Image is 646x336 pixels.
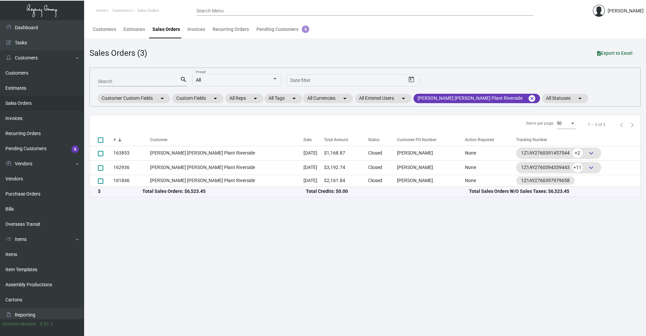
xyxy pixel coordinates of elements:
td: 162936 [113,160,150,175]
td: None [465,175,516,186]
span: +2 [572,148,583,158]
span: +11 [572,163,583,172]
mat-chip: Customer Custom Fields [98,94,170,103]
mat-icon: arrow_drop_down [341,94,349,102]
input: Start date [290,78,311,83]
span: Sales Orders [137,8,159,13]
div: Date [303,137,324,143]
div: Estimates [123,26,145,33]
mat-icon: arrow_drop_down [251,94,259,102]
mat-chip: All Statuses [542,94,588,103]
td: $1,168.87 [324,146,368,160]
td: [PERSON_NAME] [PERSON_NAME] Plant Riverside [150,160,303,175]
button: Export to Excel [592,47,638,59]
div: Sales Orders (3) [89,47,147,59]
div: 1Z1AY2760394339443 [521,163,596,173]
td: [DATE] [303,160,324,175]
div: Invoices [187,26,205,33]
mat-icon: search [180,76,187,84]
mat-chip: [PERSON_NAME] [PERSON_NAME] Plant Riverside [414,94,540,103]
button: Previous page [616,119,627,130]
mat-select: Items per page: [557,121,576,126]
mat-chip: All Tags [264,94,302,103]
td: [PERSON_NAME] [394,175,465,186]
mat-icon: arrow_drop_down [211,94,219,102]
td: Closed [368,160,394,175]
div: 1Z1AY2760397979658 [521,177,570,184]
div: Total Credits: $0.00 [306,188,469,195]
span: 50 [557,121,562,126]
div: 0.51.2 [40,321,53,328]
div: Total Sales Orders W/O Sales Taxes: $6,523.45 [469,188,632,195]
div: Items per page: [526,120,554,126]
td: Closed [368,175,394,186]
td: [DATE] [303,175,324,186]
span: keyboard_arrow_down [587,164,595,172]
div: Pending Customers [256,26,309,33]
span: All [196,77,201,83]
mat-chip: Custom Fields [172,94,223,103]
input: End date [317,78,373,83]
div: Customer PO Number [397,137,436,143]
mat-chip: All Entered Users [355,94,411,103]
div: Tracking Number [516,137,640,143]
div: Total Sales Orders: $6,523.45 [142,188,306,195]
mat-chip: All Currencies [303,94,353,103]
button: Next page [627,119,638,130]
div: Action Required [465,137,516,143]
span: Customers [112,8,131,13]
div: # [113,137,116,143]
td: None [465,146,516,160]
td: Closed [368,146,394,160]
td: [PERSON_NAME] [PERSON_NAME] Plant Riverside [150,146,303,160]
div: Total Amount [324,137,368,143]
div: Tracking Number [516,137,547,143]
td: [DATE] [303,146,324,160]
span: Home [96,8,106,13]
span: keyboard_arrow_down [587,149,595,157]
div: Customer PO Number [397,137,465,143]
div: Action Required [465,137,494,143]
div: Status [368,137,394,143]
div: 1Z1AY2760391457544 [521,148,596,158]
div: Customer [150,137,303,143]
div: Current version: [3,321,37,328]
td: $3,192.74 [324,160,368,175]
div: Date [303,137,312,143]
td: [PERSON_NAME] [394,160,465,175]
button: Open calendar [406,74,417,85]
mat-icon: arrow_drop_down [290,94,298,102]
div: Total Amount [324,137,348,143]
div: Sales Orders [152,26,180,33]
td: None [465,160,516,175]
mat-icon: arrow_drop_down [158,94,166,102]
mat-chip: All Reps [225,94,263,103]
td: [PERSON_NAME] [PERSON_NAME] Plant Riverside [150,175,303,186]
div: Status [368,137,380,143]
div: # [113,137,150,143]
div: Customer [150,137,168,143]
td: [PERSON_NAME] [394,146,465,160]
td: 161846 [113,175,150,186]
mat-icon: cancel [528,94,536,102]
span: Export to Excel [597,50,633,56]
td: 163853 [113,146,150,160]
div: Customers [93,26,116,33]
div: [PERSON_NAME] [608,7,644,14]
td: $2,161.84 [324,175,368,186]
img: admin@bootstrapmaster.com [593,5,605,17]
div: Recurring Orders [213,26,249,33]
div: $ [98,188,142,195]
mat-icon: arrow_drop_down [576,94,584,102]
mat-icon: arrow_drop_down [399,94,407,102]
div: 1 – 3 of 3 [588,122,605,128]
